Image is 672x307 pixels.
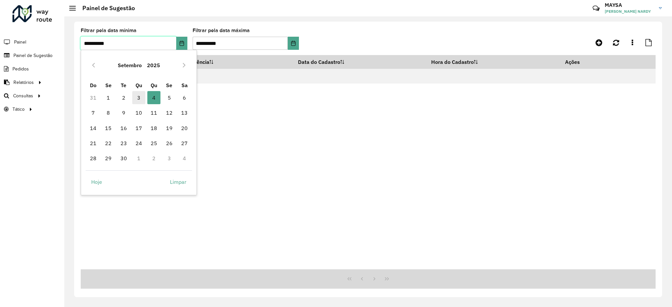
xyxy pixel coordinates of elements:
[116,90,131,105] td: 2
[181,82,188,88] span: Sa
[163,106,176,119] span: 12
[91,178,102,186] span: Hoje
[86,120,101,135] td: 14
[132,122,145,135] span: 17
[102,91,115,104] span: 1
[13,79,34,86] span: Relatórios
[88,60,99,70] button: Previous Month
[102,106,115,119] span: 8
[86,175,108,188] button: Hoje
[90,82,96,88] span: Do
[178,122,191,135] span: 20
[12,106,25,113] span: Tático
[131,120,146,135] td: 17
[81,27,136,34] label: Filtrar pela data mínima
[164,175,192,188] button: Limpar
[162,105,177,120] td: 12
[147,137,160,150] span: 25
[164,55,293,69] th: Data de Vigência
[117,91,130,104] span: 2
[13,92,33,99] span: Consultas
[146,120,161,135] td: 18
[146,105,161,120] td: 11
[560,55,600,69] th: Ações
[176,37,187,50] button: Choose Date
[193,27,250,34] label: Filtrar pela data máxima
[13,52,52,59] span: Painel de Sugestão
[81,50,197,195] div: Choose Date
[131,136,146,151] td: 24
[605,2,654,8] h3: MAYSA
[178,91,191,104] span: 6
[116,151,131,166] td: 30
[116,120,131,135] td: 16
[166,82,172,88] span: Se
[177,151,192,166] td: 4
[162,151,177,166] td: 3
[87,152,100,165] span: 28
[178,137,191,150] span: 27
[102,152,115,165] span: 29
[101,136,116,151] td: 22
[117,106,130,119] span: 9
[177,105,192,120] td: 13
[121,82,126,88] span: Te
[101,151,116,166] td: 29
[87,137,100,150] span: 21
[14,39,26,46] span: Painel
[163,137,176,150] span: 26
[162,120,177,135] td: 19
[131,151,146,166] td: 1
[101,90,116,105] td: 1
[177,136,192,151] td: 27
[177,120,192,135] td: 20
[87,122,100,135] span: 14
[86,90,101,105] td: 31
[101,105,116,120] td: 8
[117,152,130,165] span: 30
[147,106,160,119] span: 11
[131,90,146,105] td: 3
[117,122,130,135] span: 16
[86,151,101,166] td: 28
[86,136,101,151] td: 21
[117,137,130,150] span: 23
[116,105,131,120] td: 9
[144,57,163,73] button: Choose Year
[132,137,145,150] span: 24
[87,106,100,119] span: 7
[146,136,161,151] td: 25
[151,82,157,88] span: Qu
[163,122,176,135] span: 19
[12,66,29,72] span: Pedidos
[177,90,192,105] td: 6
[179,60,189,70] button: Next Month
[178,106,191,119] span: 13
[76,5,135,12] h2: Painel de Sugestão
[147,122,160,135] span: 18
[170,178,186,186] span: Limpar
[146,90,161,105] td: 4
[101,120,116,135] td: 15
[605,9,654,14] span: [PERSON_NAME] NARDY
[116,136,131,151] td: 23
[132,91,145,104] span: 3
[102,122,115,135] span: 15
[147,91,160,104] span: 4
[115,57,144,73] button: Choose Month
[162,90,177,105] td: 5
[163,91,176,104] span: 5
[288,37,299,50] button: Choose Date
[81,69,656,84] td: Nenhum registro encontrado
[86,105,101,120] td: 7
[131,105,146,120] td: 10
[146,151,161,166] td: 2
[132,106,145,119] span: 10
[589,1,603,15] a: Contato Rápido
[427,55,560,69] th: Hora do Cadastro
[105,82,112,88] span: Se
[102,137,115,150] span: 22
[293,55,427,69] th: Data do Cadastro
[136,82,142,88] span: Qu
[162,136,177,151] td: 26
